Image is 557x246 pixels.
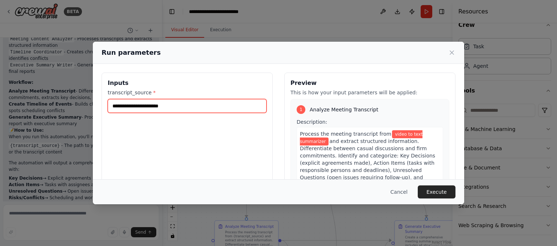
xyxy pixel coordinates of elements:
span: Description: [297,119,327,125]
label: transcript_source [108,89,267,96]
button: Cancel [385,185,413,198]
span: and extract structured information. Differentiate between casual discussions and firm commitments... [300,138,439,202]
span: Variable: transcript_source [300,130,422,145]
h3: Preview [290,79,449,87]
p: This is how your input parameters will be applied: [290,89,449,96]
h2: Run parameters [102,48,161,58]
span: Process the meeting transcript from [300,131,391,137]
div: 1 [297,105,305,114]
h3: Inputs [108,79,267,87]
button: Execute [418,185,455,198]
span: Analyze Meeting Transcript [310,106,378,113]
